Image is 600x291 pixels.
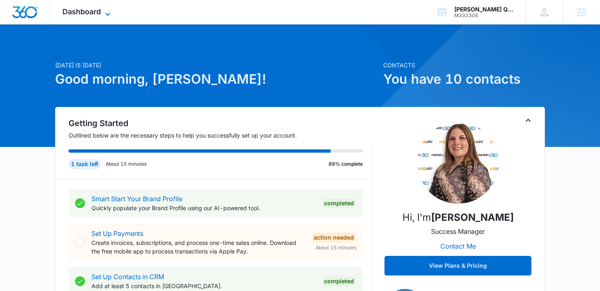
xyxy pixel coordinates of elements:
div: Keywords by Traffic [90,48,138,53]
div: Domain: [DOMAIN_NAME] [21,21,90,28]
a: Set Up Contacts in CRM [91,273,164,281]
div: Completed [322,198,356,208]
div: Completed [322,276,356,286]
p: About 15 minutes [106,160,147,168]
img: website_grey.svg [13,21,20,28]
div: 1 task left [69,159,101,169]
p: 89% complete [329,160,363,168]
p: Add at least 5 contacts in [GEOGRAPHIC_DATA]. [91,282,315,290]
strong: [PERSON_NAME] [431,211,514,223]
h1: You have 10 contacts [383,69,545,89]
div: account id [454,13,514,18]
div: Action Needed [311,233,356,242]
p: Hi, I'm [402,210,514,225]
a: Set Up Payments [91,229,143,238]
p: Outlined below are the necessary steps to help you successfully set up your account. [69,131,373,140]
img: Alyssa Bauer [417,122,499,204]
img: tab_domain_overview_orange.svg [22,47,29,54]
img: tab_keywords_by_traffic_grey.svg [81,47,88,54]
span: About 15 minutes [316,244,356,251]
h1: Good morning, [PERSON_NAME]! [55,69,378,89]
div: v 4.0.24 [23,13,40,20]
p: Contacts [383,61,545,69]
button: Toggle Collapse [523,116,533,125]
div: Domain Overview [31,48,73,53]
p: Create invoices, subscriptions, and process one-time sales online. Download the free mobile app t... [91,238,305,255]
button: Contact Me [432,236,484,256]
p: Success Manager [431,227,485,236]
p: Quickly populate your Brand Profile using our AI-powered tool. [91,204,315,212]
p: [DATE] is [DATE] [55,61,378,69]
h2: Getting Started [69,117,373,129]
a: Smart Start Your Brand Profile [91,195,182,203]
div: account name [454,6,514,13]
span: Dashboard [62,7,101,16]
img: logo_orange.svg [13,13,20,20]
button: View Plans & Pricing [384,256,531,275]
